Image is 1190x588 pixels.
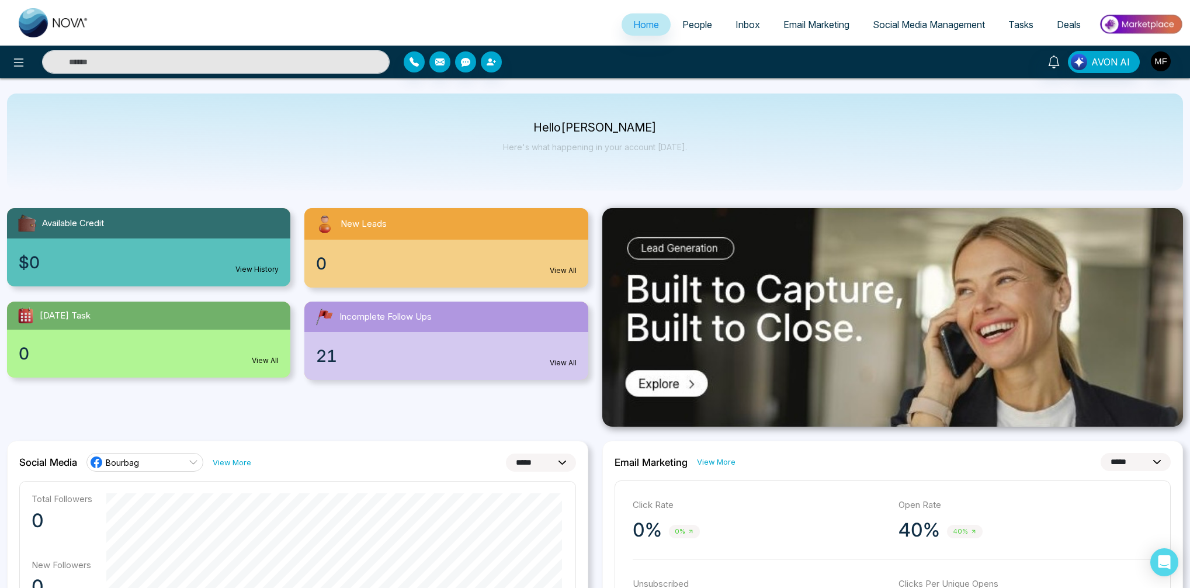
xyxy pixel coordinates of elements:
[735,19,760,30] span: Inbox
[19,250,40,275] span: $0
[42,217,104,230] span: Available Credit
[1091,55,1130,69] span: AVON AI
[1098,11,1183,37] img: Market-place.gif
[106,457,139,468] span: Bourbag
[32,509,92,532] p: 0
[898,499,1153,512] p: Open Rate
[861,13,997,36] a: Social Media Management
[898,518,940,542] p: 40%
[314,306,335,327] img: followUps.svg
[1151,51,1171,71] img: User Avatar
[671,13,724,36] a: People
[19,341,29,366] span: 0
[1045,13,1092,36] a: Deals
[602,208,1184,427] img: .
[633,518,662,542] p: 0%
[314,213,336,235] img: newLeads.svg
[316,251,327,276] span: 0
[316,344,337,368] span: 21
[947,525,983,538] span: 40%
[16,213,37,234] img: availableCredit.svg
[550,265,577,276] a: View All
[622,13,671,36] a: Home
[297,302,595,380] a: Incomplete Follow Ups21View All
[339,310,432,324] span: Incomplete Follow Ups
[235,264,279,275] a: View History
[550,358,577,368] a: View All
[772,13,861,36] a: Email Marketing
[669,525,700,538] span: 0%
[1008,19,1033,30] span: Tasks
[997,13,1045,36] a: Tasks
[16,306,35,325] img: todayTask.svg
[297,208,595,288] a: New Leads0View All
[503,123,687,133] p: Hello [PERSON_NAME]
[503,142,687,152] p: Here's what happening in your account [DATE].
[633,19,659,30] span: Home
[32,559,92,570] p: New Followers
[1071,54,1087,70] img: Lead Flow
[873,19,985,30] span: Social Media Management
[213,457,251,468] a: View More
[615,456,688,468] h2: Email Marketing
[40,309,91,323] span: [DATE] Task
[252,355,279,366] a: View All
[724,13,772,36] a: Inbox
[682,19,712,30] span: People
[783,19,849,30] span: Email Marketing
[697,456,735,468] a: View More
[19,8,89,37] img: Nova CRM Logo
[19,456,77,468] h2: Social Media
[341,217,387,231] span: New Leads
[1068,51,1140,73] button: AVON AI
[1150,548,1178,576] div: Open Intercom Messenger
[633,499,887,512] p: Click Rate
[32,493,92,504] p: Total Followers
[1057,19,1081,30] span: Deals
